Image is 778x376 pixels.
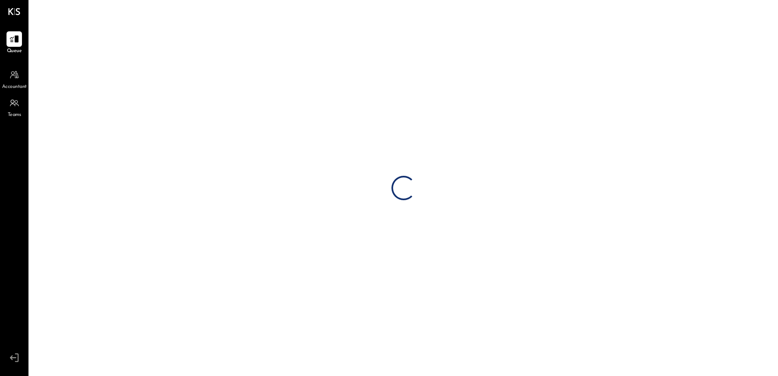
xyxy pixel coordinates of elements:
[2,83,27,91] span: Accountant
[0,67,28,91] a: Accountant
[7,48,22,55] span: Queue
[8,111,21,119] span: Teams
[0,31,28,55] a: Queue
[0,95,28,119] a: Teams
